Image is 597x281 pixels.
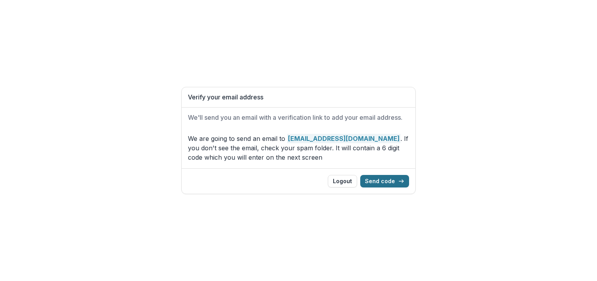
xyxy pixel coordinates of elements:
[328,175,357,187] button: Logout
[188,114,409,121] h2: We'll send you an email with a verification link to add your email address.
[287,134,400,143] strong: [EMAIL_ADDRESS][DOMAIN_NAME]
[360,175,409,187] button: Send code
[188,134,409,162] p: We are going to send an email to . If you don't see the email, check your spam folder. It will co...
[188,94,409,101] h1: Verify your email address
